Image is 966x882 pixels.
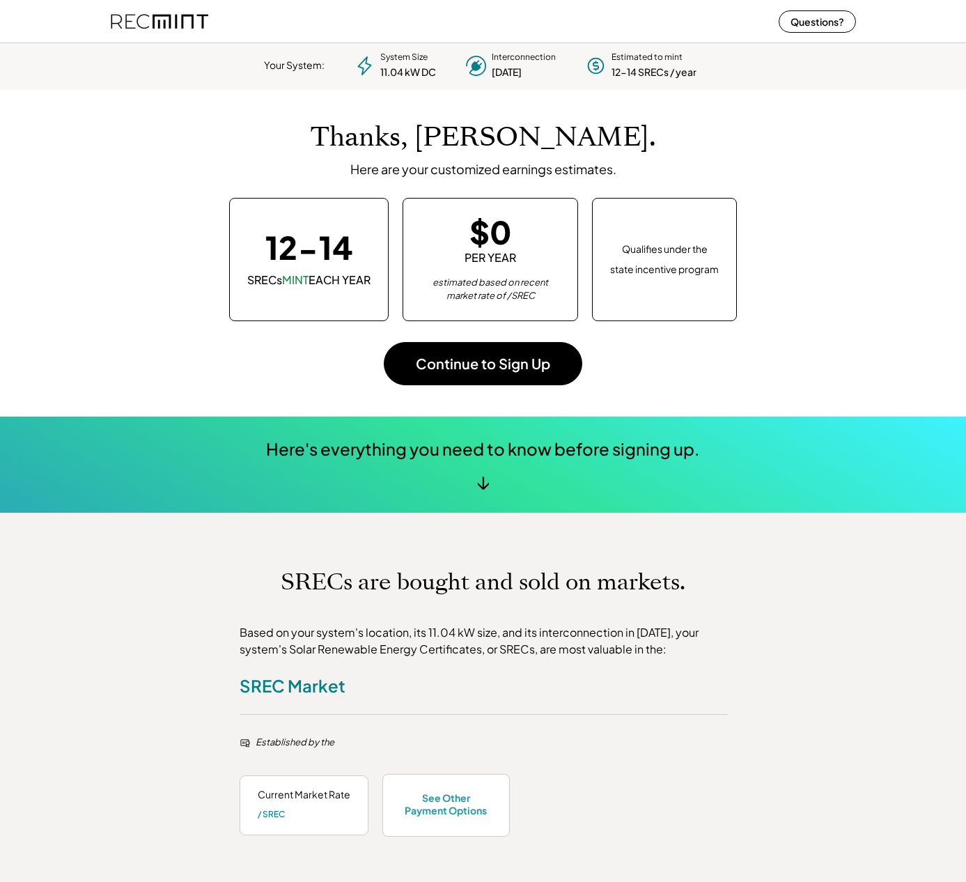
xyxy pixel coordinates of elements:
[611,52,683,63] div: Estimated to mint
[476,471,490,492] div: ↓
[622,242,708,256] div: Qualifies under the
[492,65,522,79] div: [DATE]
[258,809,285,821] div: / SREC
[350,161,616,177] div: Here are your customized earnings estimates.
[266,438,700,461] div: Here's everything you need to know before signing up.
[240,624,727,658] div: Based on your system's location, its 11.04 kW size, and its interconnection in [DATE], your syste...
[400,791,492,817] div: See Other Payment Options
[380,65,436,79] div: 11.04 kW DC
[610,261,719,277] div: state incentive program
[265,231,353,263] div: 12-14
[469,216,512,247] div: $0
[611,65,696,79] div: 12-14 SRECs / year
[281,568,685,596] h1: SRECs are bought and sold on markets.
[256,736,727,750] div: Established by the
[111,3,208,40] img: recmint-logotype%403x%20%281%29.jpeg
[282,272,309,287] font: MINT
[380,52,428,63] div: System Size
[779,10,856,33] button: Questions?
[240,675,345,697] div: SREC Market
[311,121,656,154] h1: Thanks, [PERSON_NAME].
[492,52,556,63] div: Interconnection
[465,250,516,265] div: PER YEAR
[247,272,371,288] div: SRECs EACH YEAR
[258,788,350,802] div: Current Market Rate
[384,342,582,385] button: Continue to Sign Up
[264,59,325,72] div: Your System:
[421,276,560,303] div: estimated based on recent market rate of /SREC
